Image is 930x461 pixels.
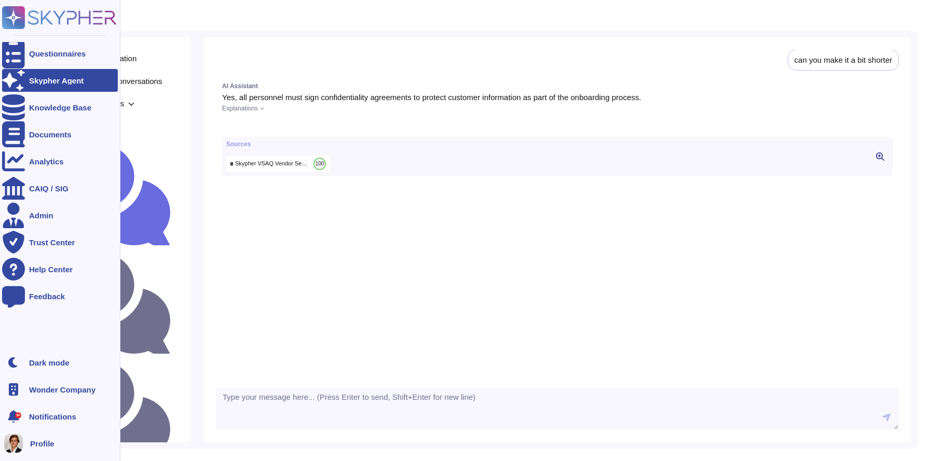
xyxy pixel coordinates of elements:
[29,413,76,421] span: Notifications
[872,150,888,163] button: Click to view sources in the right panel
[235,160,309,167] span: Skypher VSAQ Vendor Security Assessment Questionnaire evidence 2
[795,56,892,64] div: can you make it a bit shorter
[2,258,118,281] a: Help Center
[222,93,893,101] p: Yes, all personnel must sign confidentiality agreements to protect customer information as part o...
[222,120,230,129] button: Copy this response
[243,120,251,129] button: Dislike this response
[29,77,84,85] div: Skypher Agent
[226,141,330,147] div: Sources
[29,185,69,192] div: CAIQ / SIG
[2,150,118,173] a: Analytics
[2,42,118,65] a: Questionnaires
[29,131,72,138] div: Documents
[222,83,893,89] div: AI Assistant
[316,161,324,166] span: 100
[29,239,75,246] div: Trust Center
[232,120,241,128] button: Like this response
[15,412,21,418] div: 9+
[2,285,118,308] a: Feedback
[2,177,118,200] a: CAIQ / SIG
[29,50,86,58] div: Questionnaires
[29,386,95,394] span: Wonder Company
[29,212,53,219] div: Admin
[4,434,23,453] img: user
[29,266,73,273] div: Help Center
[222,105,258,111] span: Explanations
[29,104,91,111] div: Knowledge Base
[29,158,64,165] div: Analytics
[29,292,65,300] div: Feedback
[2,204,118,227] a: Admin
[226,156,330,172] div: Click to preview/edit this source
[30,440,54,448] span: Profile
[2,432,30,455] button: user
[2,69,118,92] a: Skypher Agent
[2,231,118,254] a: Trust Center
[29,359,70,367] div: Dark mode
[2,96,118,119] a: Knowledge Base
[2,123,118,146] a: Documents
